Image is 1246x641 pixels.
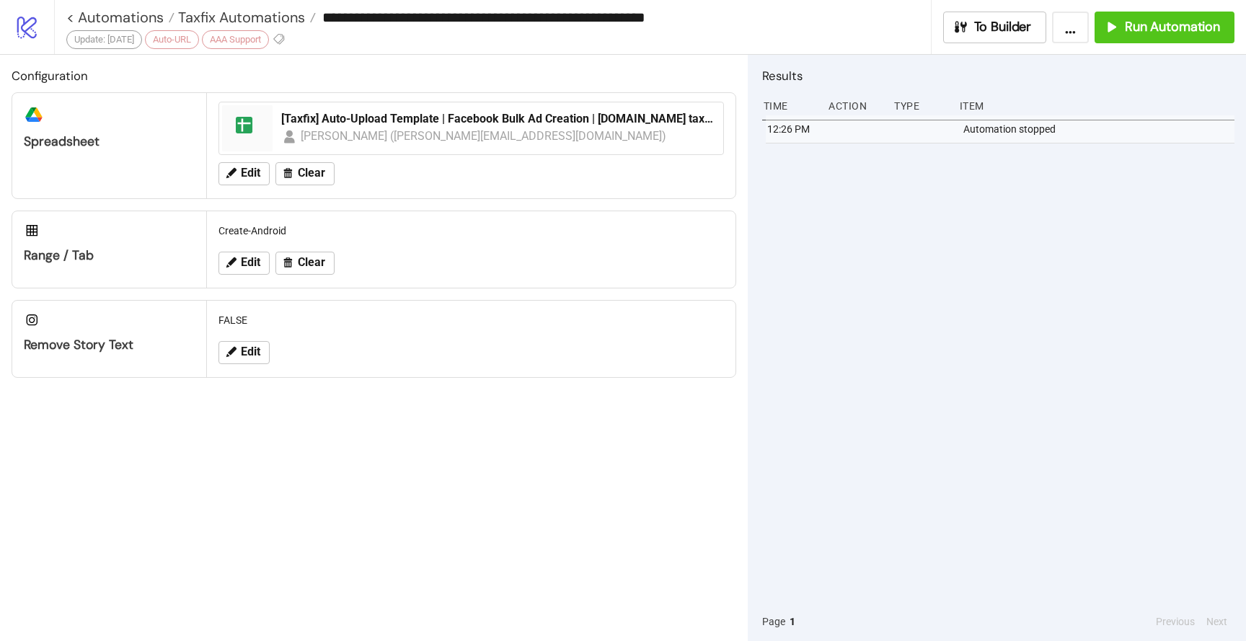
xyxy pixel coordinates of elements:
div: 12:26 PM [766,115,821,143]
h2: Results [762,66,1234,85]
span: Edit [241,167,260,180]
span: Edit [241,256,260,269]
span: Taxfix Automations [174,8,305,27]
button: To Builder [943,12,1047,43]
button: Run Automation [1095,12,1234,43]
button: Edit [218,252,270,275]
div: Remove Story Text [24,337,195,353]
div: Action [827,92,883,120]
div: [Taxfix] Auto-Upload Template | Facebook Bulk Ad Creation | [DOMAIN_NAME] taxfix [281,111,715,127]
span: Clear [298,167,325,180]
span: Page [762,614,785,629]
div: Spreadsheet [24,133,195,150]
button: Next [1202,614,1232,629]
div: Type [893,92,948,120]
div: Auto-URL [145,30,199,49]
div: Item [958,92,1234,120]
button: Clear [275,252,335,275]
span: Clear [298,256,325,269]
button: ... [1052,12,1089,43]
div: Update: [DATE] [66,30,142,49]
div: Create-Android [213,217,730,244]
div: [PERSON_NAME] ([PERSON_NAME][EMAIL_ADDRESS][DOMAIN_NAME]) [301,127,667,145]
div: Time [762,92,818,120]
span: To Builder [974,19,1032,35]
div: FALSE [213,306,730,334]
span: Edit [241,345,260,358]
button: Edit [218,341,270,364]
a: Taxfix Automations [174,10,316,25]
div: Range / Tab [24,247,195,264]
button: Edit [218,162,270,185]
button: Clear [275,162,335,185]
a: < Automations [66,10,174,25]
span: Run Automation [1125,19,1220,35]
h2: Configuration [12,66,736,85]
button: Previous [1152,614,1199,629]
div: Automation stopped [962,115,1238,143]
div: AAA Support [202,30,269,49]
button: 1 [785,614,800,629]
